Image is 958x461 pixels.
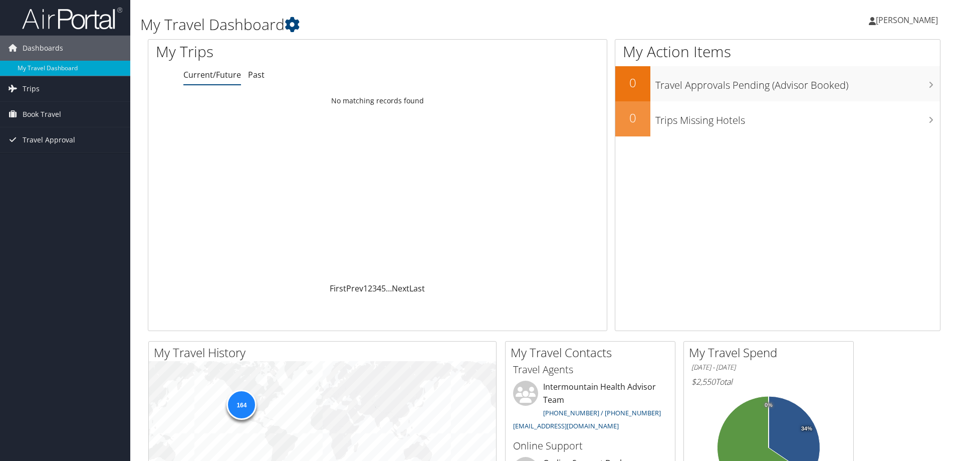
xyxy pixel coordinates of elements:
li: Intermountain Health Advisor Team [508,381,672,434]
span: … [386,283,392,294]
a: 2 [368,283,372,294]
h1: My Trips [156,41,408,62]
td: No matching records found [148,92,607,110]
a: Prev [346,283,363,294]
span: [PERSON_NAME] [876,15,938,26]
a: Current/Future [183,69,241,80]
a: First [330,283,346,294]
a: 4 [377,283,381,294]
span: $2,550 [691,376,715,387]
h2: 0 [615,74,650,91]
div: 164 [226,390,257,420]
h3: Travel Agents [513,363,667,377]
a: [PHONE_NUMBER] / [PHONE_NUMBER] [543,408,661,417]
h2: My Travel Contacts [511,344,675,361]
a: 0Travel Approvals Pending (Advisor Booked) [615,66,940,101]
h6: [DATE] - [DATE] [691,363,846,372]
h1: My Travel Dashboard [140,14,679,35]
h3: Trips Missing Hotels [655,108,940,127]
span: Travel Approval [23,127,75,152]
h1: My Action Items [615,41,940,62]
tspan: 34% [801,426,812,432]
a: Next [392,283,409,294]
a: Last [409,283,425,294]
a: 3 [372,283,377,294]
span: Trips [23,76,40,101]
h2: My Travel Spend [689,344,853,361]
a: [EMAIL_ADDRESS][DOMAIN_NAME] [513,421,619,430]
h6: Total [691,376,846,387]
h3: Travel Approvals Pending (Advisor Booked) [655,73,940,92]
a: 0Trips Missing Hotels [615,101,940,136]
h3: Online Support [513,439,667,453]
a: 5 [381,283,386,294]
img: airportal-logo.png [22,7,122,30]
a: Past [248,69,265,80]
h2: My Travel History [154,344,496,361]
tspan: 0% [765,402,773,408]
h2: 0 [615,109,650,126]
a: 1 [363,283,368,294]
a: [PERSON_NAME] [869,5,948,35]
span: Book Travel [23,102,61,127]
span: Dashboards [23,36,63,61]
